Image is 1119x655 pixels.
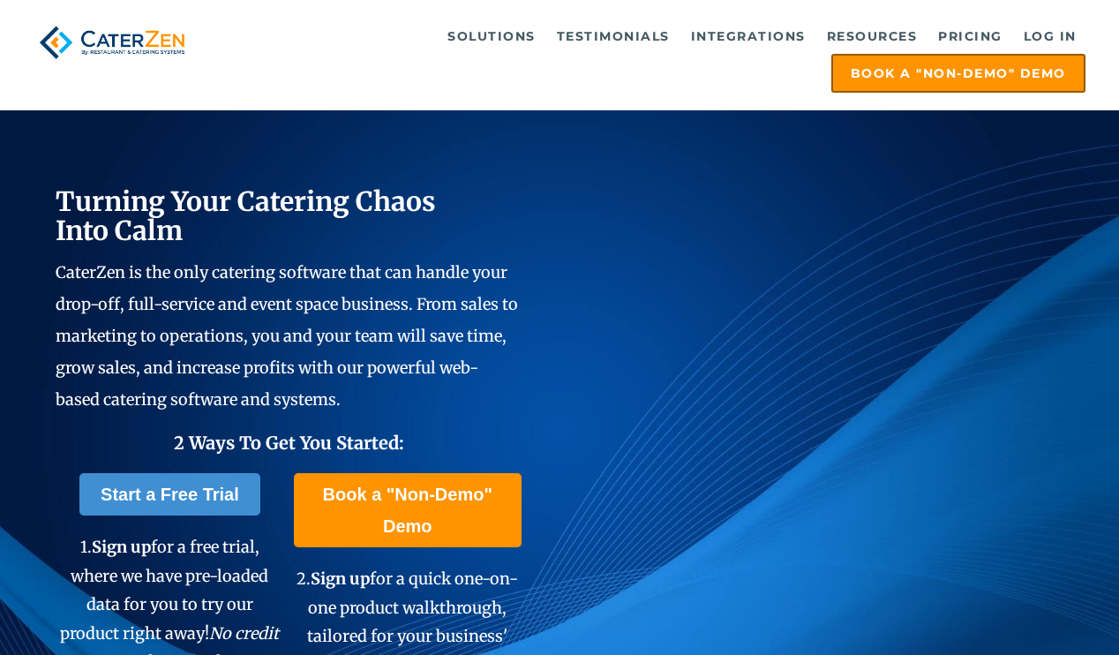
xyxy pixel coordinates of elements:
[831,54,1085,93] a: Book a "Non-Demo" Demo
[1015,19,1085,54] a: Log in
[439,19,544,54] a: Solutions
[56,262,518,410] span: CaterZen is the only catering software that can handle your drop-off, full-service and event spac...
[79,473,260,516] a: Start a Free Trial
[294,473,522,547] a: Book a "Non-Demo" Demo
[311,568,370,589] span: Sign up
[213,19,1085,93] div: Navigation Menu
[56,184,436,247] span: Turning Your Catering Chaos Into Calm
[929,19,1011,54] a: Pricing
[548,19,679,54] a: Testimonials
[174,432,404,454] span: 2 Ways To Get You Started:
[34,19,191,66] img: caterzen
[682,19,815,54] a: Integrations
[818,19,927,54] a: Resources
[92,537,151,557] span: Sign up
